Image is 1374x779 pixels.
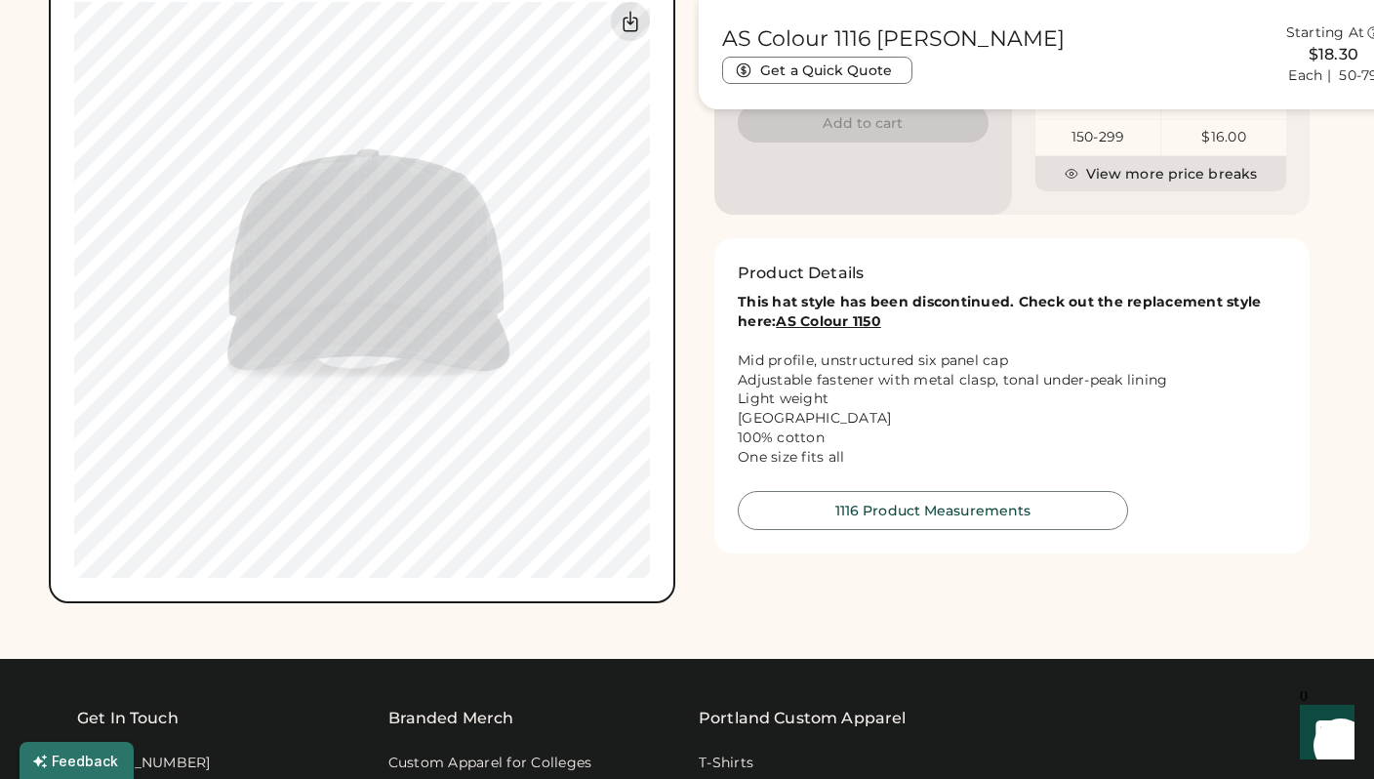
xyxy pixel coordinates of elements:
a: Custom Apparel for Colleges [388,754,592,773]
div: $16.00 [1161,128,1286,147]
div: [PHONE_NUMBER] [77,754,211,773]
button: 1116 Product Measurements [738,491,1128,530]
div: Branded Merch [388,707,514,730]
iframe: Front Chat [1281,691,1365,775]
div: Download Front Mockup [611,2,650,41]
div: Starting At [1286,23,1365,43]
strong: This hat style has been discontinued. Check out the replacement style here: [738,293,1266,330]
h1: AS Colour 1116 [PERSON_NAME] [722,25,1065,53]
button: Get a Quick Quote [722,57,912,84]
h2: Product Details [738,262,864,285]
a: T-Shirts [699,754,753,773]
button: View more price breaks [1035,156,1286,191]
button: Add to cart [738,103,989,143]
div: 150-299 [1035,128,1160,147]
div: Mid profile, unstructured six panel cap Adjustable fastener with metal clasp, tonal under-peak li... [738,293,1286,468]
a: AS Colour 1150 [776,312,881,330]
a: Portland Custom Apparel [699,707,906,730]
div: Get In Touch [77,707,179,730]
